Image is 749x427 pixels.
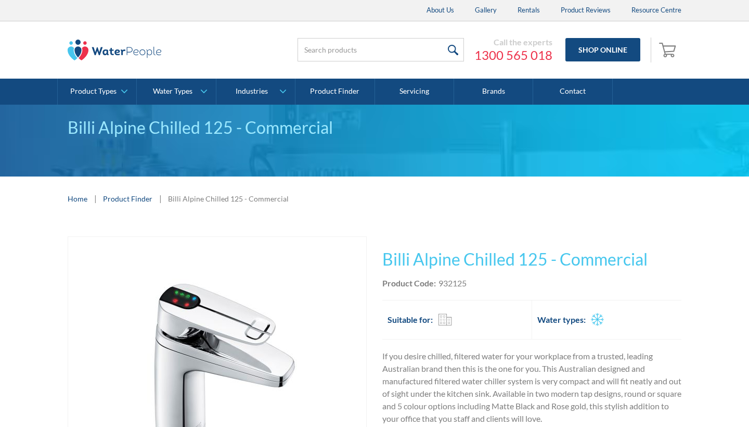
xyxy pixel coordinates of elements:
[533,79,612,105] a: Contact
[68,115,681,140] div: Billi Alpine Chilled 125 - Commercial
[474,37,552,47] div: Call the experts
[659,41,679,58] img: shopping cart
[70,87,117,96] div: Product Types
[656,37,681,62] a: Open cart
[103,193,152,204] a: Product Finder
[382,350,681,425] p: If you desire chilled, filtered water for your workplace from a trusted, leading Australian brand...
[137,79,215,105] a: Water Types
[298,38,464,61] input: Search products
[93,192,98,205] div: |
[388,313,433,326] h2: Suitable for:
[153,87,192,96] div: Water Types
[158,192,163,205] div: |
[68,40,161,60] img: The Water People
[58,79,136,105] a: Product Types
[168,193,289,204] div: Billi Alpine Chilled 125 - Commercial
[537,313,586,326] h2: Water types:
[216,79,295,105] a: Industries
[375,79,454,105] a: Servicing
[382,247,681,272] h1: Billi Alpine Chilled 125 - Commercial
[236,87,268,96] div: Industries
[454,79,533,105] a: Brands
[295,79,374,105] a: Product Finder
[382,278,436,288] strong: Product Code:
[565,38,640,61] a: Shop Online
[474,47,552,63] a: 1300 565 018
[68,193,87,204] a: Home
[438,277,467,290] div: 932125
